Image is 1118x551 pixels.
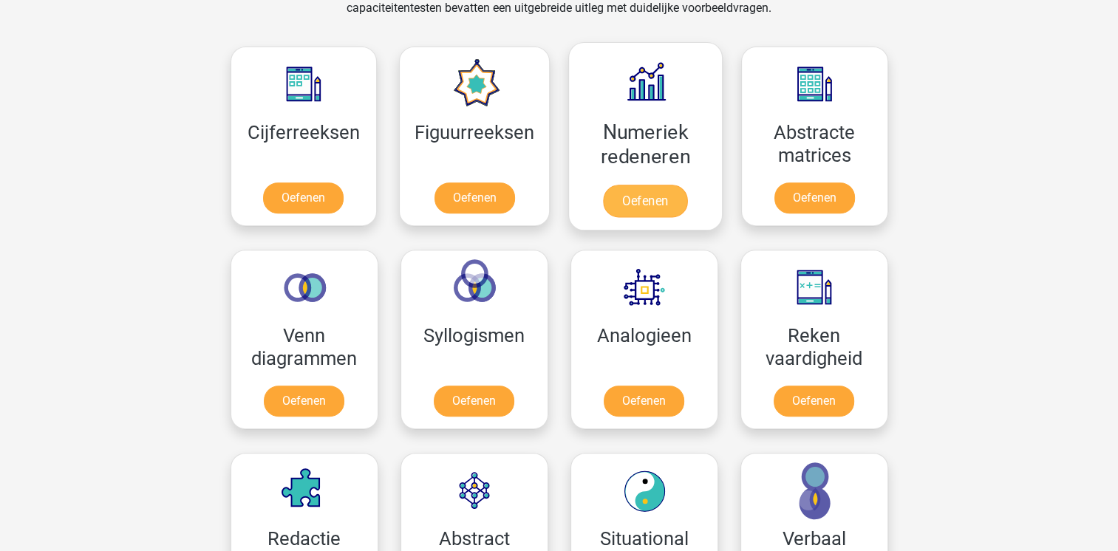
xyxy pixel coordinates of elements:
a: Oefenen [774,182,855,213]
a: Oefenen [604,386,684,417]
a: Oefenen [434,182,515,213]
a: Oefenen [264,386,344,417]
a: Oefenen [774,386,854,417]
a: Oefenen [263,182,344,213]
a: Oefenen [434,386,514,417]
a: Oefenen [603,185,687,217]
